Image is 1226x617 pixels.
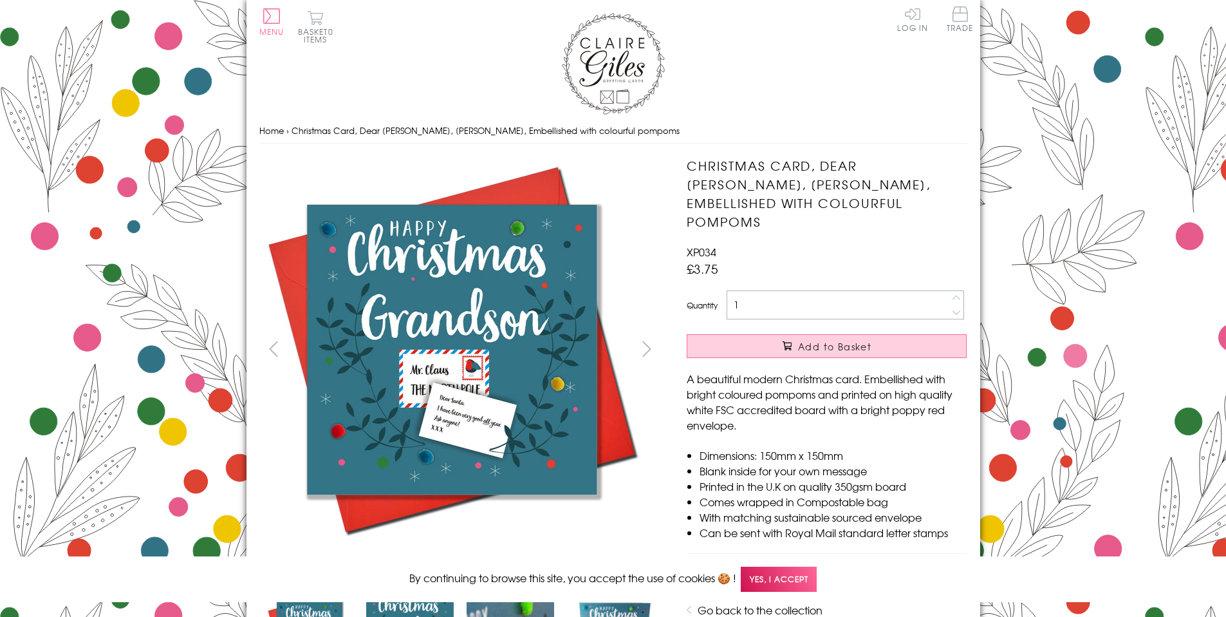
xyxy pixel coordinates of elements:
[741,567,817,592] span: Yes, I accept
[687,260,718,278] span: £3.75
[632,334,661,363] button: next
[687,371,967,433] p: A beautiful modern Christmas card. Embellished with bright coloured pompoms and printed on high q...
[687,244,716,260] span: XP034
[687,299,718,311] label: Quantity
[700,448,967,463] li: Dimensions: 150mm x 150mm
[259,157,645,543] img: Christmas Card, Dear Santa, Grandson, Embellished with colourful pompoms
[700,525,967,540] li: Can be sent with Royal Mail standard letter stamps
[562,13,665,115] img: Claire Giles Greetings Cards
[947,6,974,32] span: Trade
[700,463,967,479] li: Blank inside for your own message
[259,118,967,144] nav: breadcrumbs
[687,334,967,358] button: Add to Basket
[259,334,288,363] button: prev
[687,157,967,231] h1: Christmas Card, Dear [PERSON_NAME], [PERSON_NAME], Embellished with colourful pompoms
[661,157,1047,543] img: Christmas Card, Dear Santa, Grandson, Embellished with colourful pompoms
[798,340,871,353] span: Add to Basket
[259,8,284,35] button: Menu
[700,509,967,525] li: With matching sustainable sourced envelope
[304,26,333,45] span: 0 items
[897,6,928,32] a: Log In
[700,494,967,509] li: Comes wrapped in Compostable bag
[298,10,333,43] button: Basket0 items
[292,124,680,137] span: Christmas Card, Dear [PERSON_NAME], [PERSON_NAME], Embellished with colourful pompoms
[259,26,284,37] span: Menu
[259,124,284,137] a: Home
[700,479,967,494] li: Printed in the U.K on quality 350gsm board
[947,6,974,34] a: Trade
[286,124,289,137] span: ›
